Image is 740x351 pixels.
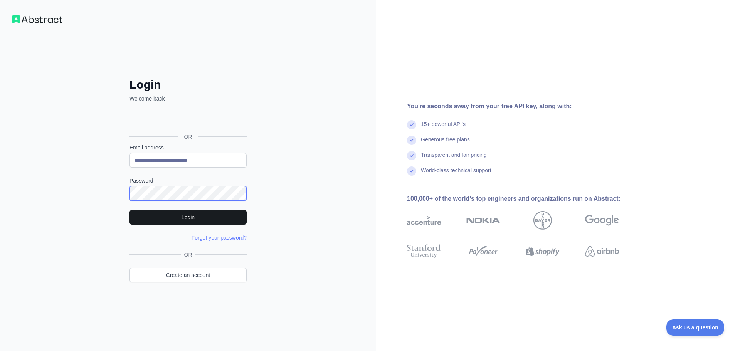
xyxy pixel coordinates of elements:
[129,95,247,102] p: Welcome back
[407,211,441,230] img: accenture
[12,15,62,23] img: Workflow
[407,243,441,260] img: stanford university
[178,133,198,141] span: OR
[129,210,247,225] button: Login
[181,251,195,259] span: OR
[129,177,247,185] label: Password
[407,136,416,145] img: check mark
[407,151,416,160] img: check mark
[421,166,491,182] div: World-class technical support
[129,268,247,282] a: Create an account
[421,136,470,151] div: Generous free plans
[421,120,466,136] div: 15+ powerful API's
[407,166,416,176] img: check mark
[129,144,247,151] label: Email address
[466,211,500,230] img: nokia
[585,211,619,230] img: google
[585,243,619,260] img: airbnb
[126,111,249,128] iframe: Botón Iniciar sesión con Google
[407,102,644,111] div: You're seconds away from your free API key, along with:
[526,243,560,260] img: shopify
[129,78,247,92] h2: Login
[466,243,500,260] img: payoneer
[407,194,644,203] div: 100,000+ of the world's top engineers and organizations run on Abstract:
[192,235,247,241] a: Forgot your password?
[533,211,552,230] img: bayer
[666,319,725,336] iframe: Toggle Customer Support
[421,151,487,166] div: Transparent and fair pricing
[407,120,416,129] img: check mark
